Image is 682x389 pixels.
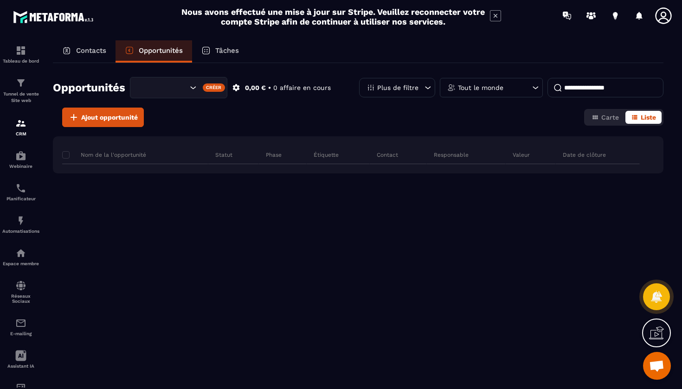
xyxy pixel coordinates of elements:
img: formation [15,45,26,56]
p: Date de clôture [563,151,606,159]
p: CRM [2,131,39,136]
img: automations [15,248,26,259]
img: email [15,318,26,329]
a: formationformationTableau de bord [2,38,39,70]
img: scheduler [15,183,26,194]
a: schedulerschedulerPlanificateur [2,176,39,208]
p: Phase [266,151,282,159]
div: Ouvrir le chat [643,352,671,380]
p: Espace membre [2,261,39,266]
h2: Opportunités [53,78,125,97]
img: logo [13,8,97,26]
a: automationsautomationsEspace membre [2,241,39,273]
a: Assistant IA [2,343,39,376]
p: 0 affaire en cours [273,83,331,92]
a: automationsautomationsWebinaire [2,143,39,176]
p: E-mailing [2,331,39,336]
p: Statut [215,151,232,159]
div: Search for option [130,77,227,98]
img: social-network [15,280,26,291]
p: Planificateur [2,196,39,201]
input: Search for option [138,83,187,93]
p: Tunnel de vente Site web [2,91,39,104]
span: Ajout opportunité [81,113,138,122]
p: Plus de filtre [377,84,418,91]
a: automationsautomationsAutomatisations [2,208,39,241]
h2: Nous avons effectué une mise à jour sur Stripe. Veuillez reconnecter votre compte Stripe afin de ... [181,7,485,26]
p: Webinaire [2,164,39,169]
a: social-networksocial-networkRéseaux Sociaux [2,273,39,311]
p: Contact [377,151,398,159]
p: Nom de la l'opportunité [62,151,146,159]
a: Contacts [53,40,116,63]
img: automations [15,150,26,161]
p: Valeur [513,151,530,159]
p: • [268,83,271,92]
img: automations [15,215,26,226]
p: Tâches [215,46,239,55]
button: Liste [625,111,662,124]
p: Réseaux Sociaux [2,293,39,304]
p: Opportunités [139,46,183,55]
p: Tableau de bord [2,58,39,64]
span: Carte [601,114,619,121]
a: Opportunités [116,40,192,63]
p: Assistant IA [2,363,39,369]
a: emailemailE-mailing [2,311,39,343]
p: Tout le monde [458,84,503,91]
a: Tâches [192,40,248,63]
span: Liste [641,114,656,121]
p: Étiquette [314,151,339,159]
button: Carte [586,111,624,124]
img: formation [15,77,26,89]
a: formationformationCRM [2,111,39,143]
img: formation [15,118,26,129]
a: formationformationTunnel de vente Site web [2,70,39,111]
div: Créer [203,83,225,92]
p: Automatisations [2,229,39,234]
button: Ajout opportunité [62,108,144,127]
p: Contacts [76,46,106,55]
p: Responsable [434,151,469,159]
p: 0,00 € [245,83,266,92]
